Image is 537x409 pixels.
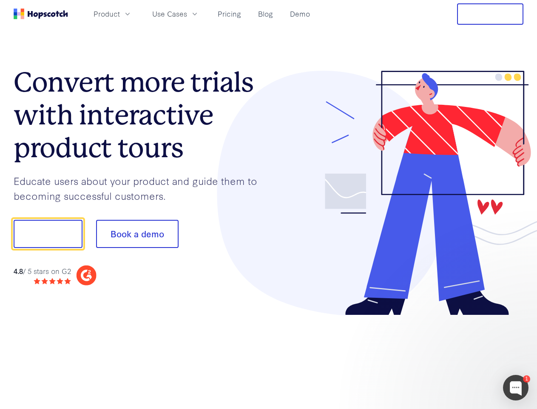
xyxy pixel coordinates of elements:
a: Pricing [214,7,244,21]
button: Show me! [14,220,82,248]
div: 1 [523,375,530,383]
h1: Convert more trials with interactive product tours [14,66,269,164]
strong: 4.8 [14,266,23,276]
button: Book a demo [96,220,179,248]
button: Product [88,7,137,21]
p: Educate users about your product and guide them to becoming successful customers. [14,173,269,203]
span: Product [94,9,120,19]
a: Home [14,9,68,19]
span: Use Cases [152,9,187,19]
div: / 5 stars on G2 [14,266,71,277]
button: Use Cases [147,7,204,21]
button: Free Trial [457,3,523,25]
a: Blog [255,7,276,21]
a: Demo [287,7,313,21]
